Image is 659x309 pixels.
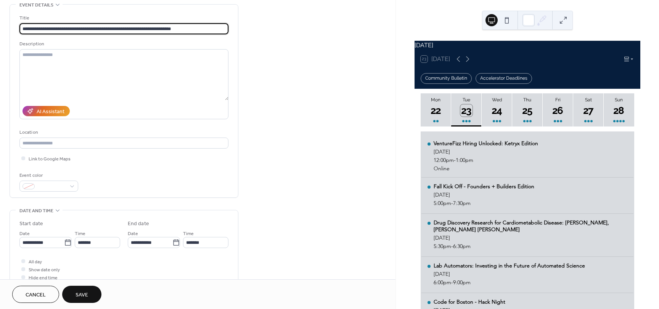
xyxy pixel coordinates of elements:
[514,97,540,102] div: Thu
[613,104,625,117] div: 28
[415,41,640,50] div: [DATE]
[453,97,479,102] div: Tue
[434,298,505,305] div: Code for Boston - Hack Night
[434,191,534,198] div: [DATE]
[19,40,227,48] div: Description
[434,279,451,286] span: 6:00pm
[434,200,451,207] span: 5:00pm
[456,157,473,163] span: 1:00pm
[26,291,46,299] span: Cancel
[454,157,456,163] span: -
[62,286,101,303] button: Save
[12,286,59,303] button: Cancel
[453,243,471,250] span: 6:30pm
[451,243,453,250] span: -
[434,183,534,190] div: Fall Kick Off - Founders + Builders Edition
[29,258,42,266] span: All day
[434,271,585,277] div: [DATE]
[604,93,634,127] button: Sun28
[75,230,85,238] span: Time
[19,207,53,215] span: Date and time
[482,93,512,127] button: Wed24
[23,106,70,116] button: AI Assistant
[128,220,149,228] div: End date
[29,274,58,282] span: Hide end time
[451,93,482,127] button: Tue23
[29,155,71,163] span: Link to Google Maps
[575,97,601,102] div: Sat
[476,73,532,84] div: Accelerator Deadlines
[19,14,227,22] div: Title
[183,230,194,238] span: Time
[545,97,571,102] div: Fri
[434,140,538,147] div: VentureFizz Hiring Unlocked: Ketryx Edition
[19,220,43,228] div: Start date
[521,104,534,117] div: 25
[434,157,454,163] span: 12:00pm
[453,279,471,286] span: 9:00pm
[128,230,138,238] span: Date
[430,104,442,117] div: 22
[19,1,53,9] span: Event details
[451,279,453,286] span: -
[484,97,510,102] div: Wed
[19,171,77,179] div: Event color
[451,200,453,207] span: -
[543,93,573,127] button: Fri26
[29,266,60,274] span: Show date only
[573,93,604,127] button: Sat27
[491,104,503,117] div: 24
[423,97,449,102] div: Mon
[460,104,473,117] div: 23
[434,148,538,155] div: [DATE]
[434,219,627,233] div: Drug Discovery Research for Cardiometabolic Disease: [PERSON_NAME], [PERSON_NAME] [PERSON_NAME]
[421,73,472,84] div: Community Bulletin
[453,200,471,207] span: 7:30pm
[434,234,627,241] div: [DATE]
[76,291,88,299] span: Save
[582,104,595,117] div: 27
[606,97,632,102] div: Sun
[512,93,543,127] button: Thu25
[552,104,564,117] div: 26
[434,262,585,269] div: Lab Automators: Investing in the Future of Automated Science
[19,128,227,136] div: Location
[434,243,451,250] span: 5:30pm
[37,108,64,116] div: AI Assistant
[421,93,451,127] button: Mon22
[434,165,538,172] div: Online
[19,230,30,238] span: Date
